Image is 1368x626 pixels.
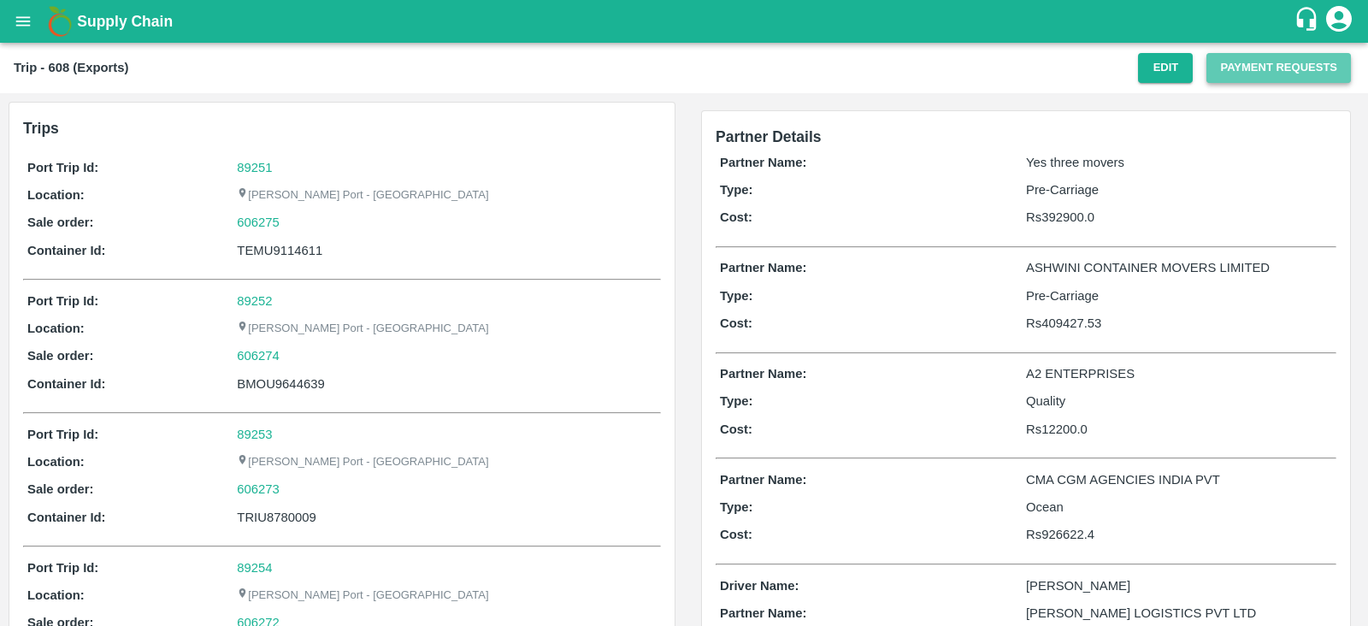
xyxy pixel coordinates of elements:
b: Type: [720,183,753,197]
a: 89251 [237,161,272,174]
p: A2 ENTERPRISES [1026,364,1332,383]
b: Port Trip Id: [27,294,98,308]
div: account of current user [1324,3,1354,39]
b: Sale order: [27,349,94,363]
a: 89254 [237,561,272,575]
p: [PERSON_NAME] Port - [GEOGRAPHIC_DATA] [237,588,488,604]
p: [PERSON_NAME] Port - [GEOGRAPHIC_DATA] [237,187,488,204]
b: Type: [720,500,753,514]
b: Container Id: [27,377,106,391]
b: Supply Chain [77,13,173,30]
span: Partner Details [716,128,822,145]
div: TRIU8780009 [237,508,657,527]
b: Type: [720,394,753,408]
b: Trips [23,120,59,137]
b: Port Trip Id: [27,161,98,174]
b: Location: [27,322,85,335]
b: Container Id: [27,244,106,257]
b: Partner Name: [720,473,806,487]
p: ASHWINI CONTAINER MOVERS LIMITED [1026,258,1332,277]
b: Container Id: [27,511,106,524]
p: Pre-Carriage [1026,286,1332,305]
p: Pre-Carriage [1026,180,1332,199]
button: open drawer [3,2,43,41]
p: Rs 926622.4 [1026,525,1332,544]
p: [PERSON_NAME] Port - [GEOGRAPHIC_DATA] [237,321,488,337]
b: Cost: [720,528,752,541]
b: Sale order: [27,482,94,496]
div: customer-support [1294,6,1324,37]
p: [PERSON_NAME] Port - [GEOGRAPHIC_DATA] [237,454,488,470]
p: Yes three movers [1026,153,1332,172]
img: logo [43,4,77,38]
p: CMA CGM AGENCIES INDIA PVT [1026,470,1332,489]
b: Driver Name: [720,579,799,593]
b: Cost: [720,210,752,224]
b: Partner Name: [720,156,806,169]
button: Edit [1138,53,1193,83]
p: Rs 392900.0 [1026,208,1332,227]
button: Payment Requests [1206,53,1351,83]
b: Partner Name: [720,606,806,620]
b: Partner Name: [720,261,806,275]
a: 89253 [237,428,272,441]
b: Location: [27,588,85,602]
b: Cost: [720,422,752,436]
a: Supply Chain [77,9,1294,33]
p: Rs 409427.53 [1026,314,1332,333]
p: [PERSON_NAME] LOGISTICS PVT LTD [1026,604,1332,623]
b: Sale order: [27,216,94,229]
b: Port Trip Id: [27,561,98,575]
b: Partner Name: [720,367,806,381]
p: Ocean [1026,498,1332,517]
a: 606275 [237,213,280,232]
div: BMOU9644639 [237,375,657,393]
b: Cost: [720,316,752,330]
b: Location: [27,188,85,202]
b: Type: [720,289,753,303]
b: Port Trip Id: [27,428,98,441]
a: 606274 [237,346,280,365]
p: Quality [1026,392,1332,410]
b: Trip - 608 (Exports) [14,61,128,74]
b: Location: [27,455,85,469]
p: Rs 12200.0 [1026,420,1332,439]
div: TEMU9114611 [237,241,657,260]
p: [PERSON_NAME] [1026,576,1332,595]
a: 89252 [237,294,272,308]
a: 606273 [237,480,280,499]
